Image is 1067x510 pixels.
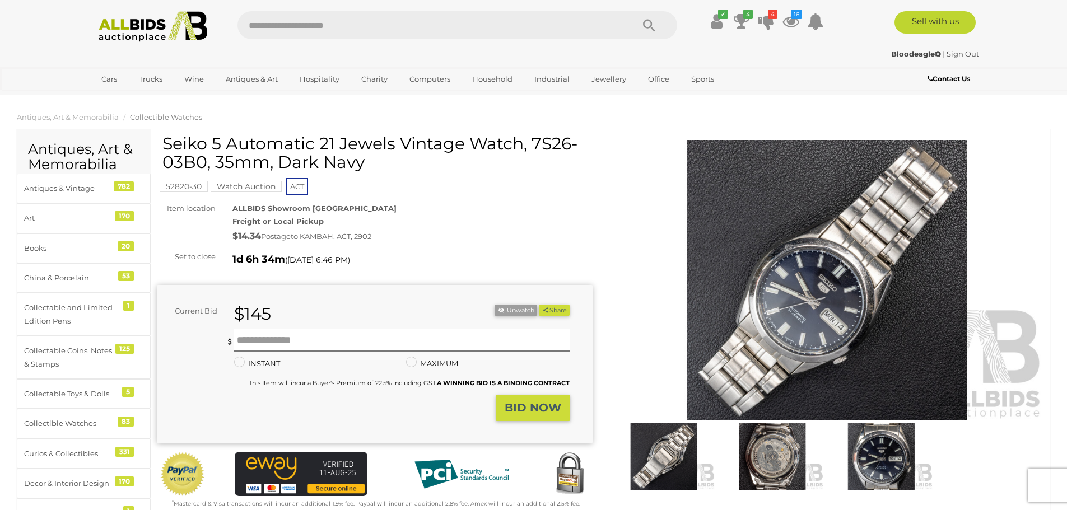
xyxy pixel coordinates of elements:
a: 16 [782,11,799,31]
a: Computers [402,70,458,88]
img: Official PayPal Seal [160,452,206,497]
a: Trucks [132,70,170,88]
a: Watch Auction [211,182,282,191]
li: Unwatch this item [495,305,537,316]
div: Antiques & Vintage [24,182,117,195]
span: ( ) [285,255,350,264]
i: 16 [791,10,802,19]
h2: Antiques, Art & Memorabilia [28,142,139,172]
i: 4 [768,10,777,19]
a: Cars [94,70,124,88]
div: 331 [115,447,134,457]
small: This Item will incur a Buyer's Premium of 22.5% including GST. [249,379,570,387]
img: Allbids.com.au [92,11,214,42]
img: Secured by Rapid SSL [547,452,592,497]
img: Seiko 5 Automatic 21 Jewels Vintage Watch, 7S26-03B0, 35mm, Dark Navy [830,423,933,490]
a: Curios & Collectibles 331 [17,439,151,469]
a: Collectable Toys & Dolls 5 [17,379,151,409]
a: Collectible Watches 83 [17,409,151,438]
strong: $14.34 [232,231,261,241]
div: 782 [114,181,134,191]
span: to KAMBAH, ACT, 2902 [291,232,371,241]
a: Bloodeagle [891,49,943,58]
i: ✔ [718,10,728,19]
img: eWAY Payment Gateway [235,452,367,496]
strong: Freight or Local Pickup [232,217,324,226]
a: Collectable Coins, Notes & Stamps 125 [17,336,151,379]
a: Decor & Interior Design 170 [17,469,151,498]
button: BID NOW [496,395,570,421]
a: Art 170 [17,203,151,233]
a: Books 20 [17,233,151,263]
div: 170 [115,476,134,486]
img: Seiko 5 Automatic 21 Jewels Vintage Watch, 7S26-03B0, 35mm, Dark Navy [612,423,715,490]
div: 5 [122,387,134,397]
div: Collectable Coins, Notes & Stamps [24,344,117,371]
div: 53 [118,271,134,281]
button: Unwatch [495,305,537,316]
div: 1 [123,301,134,311]
a: Jewellery [584,70,633,88]
button: Search [621,11,677,39]
div: China & Porcelain [24,272,117,284]
a: Wine [177,70,211,88]
a: [GEOGRAPHIC_DATA] [94,88,188,107]
a: Collectible Watches [130,113,202,121]
a: ✔ [709,11,725,31]
a: Charity [354,70,395,88]
img: Seiko 5 Automatic 21 Jewels Vintage Watch, 7S26-03B0, 35mm, Dark Navy [721,423,824,490]
small: Mastercard & Visa transactions will incur an additional 1.9% fee. Paypal will incur an additional... [172,500,580,507]
div: Collectible Watches [24,417,117,430]
a: Sell with us [894,11,976,34]
a: Industrial [527,70,577,88]
div: 83 [118,417,134,427]
div: 20 [118,241,134,251]
strong: $145 [234,303,271,324]
a: Contact Us [928,73,973,85]
mark: 52820-30 [160,181,208,192]
a: 4 [758,11,775,31]
a: China & Porcelain 53 [17,263,151,293]
a: 52820-30 [160,182,208,191]
a: Antiques & Art [218,70,285,88]
a: Antiques & Vintage 782 [17,174,151,203]
div: Collectable and Limited Edition Pens [24,301,117,327]
div: Decor & Interior Design [24,477,117,490]
h1: Seiko 5 Automatic 21 Jewels Vintage Watch, 7S26-03B0, 35mm, Dark Navy [162,134,590,171]
div: Set to close [148,250,224,263]
img: Seiko 5 Automatic 21 Jewels Vintage Watch, 7S26-03B0, 35mm, Dark Navy [609,140,1045,420]
div: Curios & Collectibles [24,447,117,460]
button: Share [539,305,570,316]
b: A WINNING BID IS A BINDING CONTRACT [437,379,570,387]
a: Sign Out [947,49,979,58]
a: Household [465,70,520,88]
strong: BID NOW [505,401,561,414]
div: Art [24,212,117,224]
label: MAXIMUM [406,357,458,370]
div: Item location [148,202,224,215]
strong: 1d 6h 34m [232,253,285,265]
img: PCI DSS compliant [406,452,518,497]
a: 4 [733,11,750,31]
div: Current Bid [157,305,226,317]
b: Contact Us [928,74,970,83]
div: 125 [115,344,134,354]
a: Office [641,70,677,88]
a: Sports [684,70,721,88]
span: [DATE] 6:46 PM [287,255,348,265]
strong: ALLBIDS Showroom [GEOGRAPHIC_DATA] [232,204,397,213]
label: INSTANT [234,357,280,370]
a: Hospitality [292,70,347,88]
strong: Bloodeagle [891,49,941,58]
a: Antiques, Art & Memorabilia [17,113,119,121]
div: 170 [115,211,134,221]
span: ACT [286,178,308,195]
div: Postage [232,228,593,245]
a: Collectable and Limited Edition Pens 1 [17,293,151,336]
i: 4 [743,10,753,19]
div: Collectable Toys & Dolls [24,387,117,400]
span: | [943,49,945,58]
mark: Watch Auction [211,181,282,192]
